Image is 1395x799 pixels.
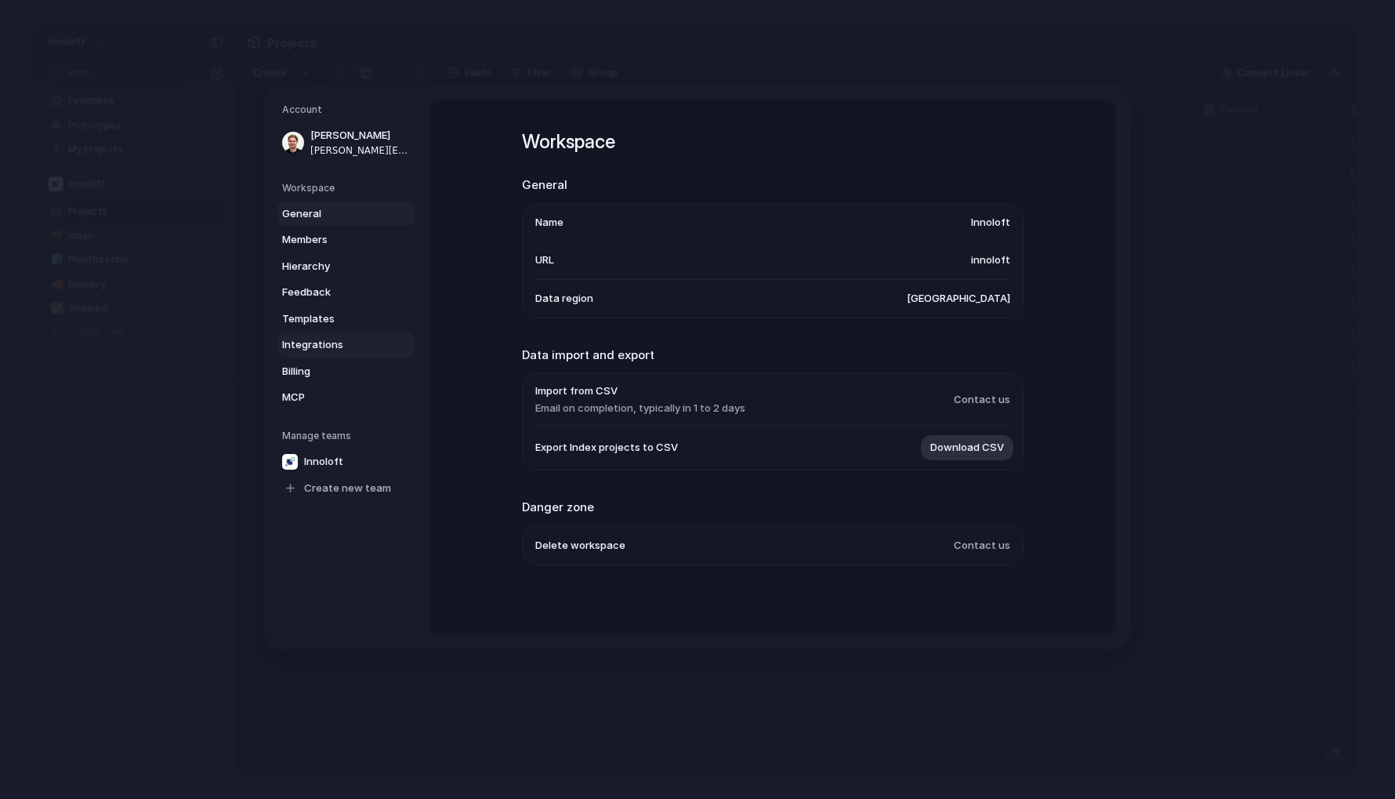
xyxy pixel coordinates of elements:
[277,476,414,501] a: Create new team
[907,291,1010,307] span: [GEOGRAPHIC_DATA]
[277,449,414,474] a: Innoloft
[535,215,563,231] span: Name
[971,215,1010,231] span: Innoloft
[277,202,414,227] a: General
[535,401,745,416] span: Email on completion, typically in 1 to 2 days
[277,359,414,384] a: Billing
[535,291,593,307] span: Data region
[535,538,625,554] span: Delete workspace
[304,454,343,470] span: Innoloft
[277,280,414,305] a: Feedback
[277,307,414,332] a: Templates
[522,499,1024,517] h2: Danger zone
[282,206,382,222] span: General
[282,181,414,195] h5: Workspace
[282,311,382,327] span: Templates
[930,440,1004,456] span: Download CSV
[304,481,391,496] span: Create new team
[282,390,382,405] span: MCP
[954,392,1010,408] span: Contact us
[277,385,414,410] a: MCP
[971,252,1010,268] span: innoloft
[522,347,1024,365] h2: Data import and export
[535,440,678,456] span: Export Index projects to CSV
[277,123,414,162] a: [PERSON_NAME][PERSON_NAME][EMAIL_ADDRESS][DOMAIN_NAME]
[282,232,382,248] span: Members
[282,337,382,353] span: Integrations
[954,538,1010,554] span: Contact us
[282,259,382,274] span: Hierarchy
[282,103,414,117] h5: Account
[310,128,411,143] span: [PERSON_NAME]
[282,429,414,443] h5: Manage teams
[282,285,382,300] span: Feedback
[535,252,554,268] span: URL
[277,227,414,252] a: Members
[522,176,1024,194] h2: General
[282,364,382,380] span: Billing
[277,254,414,279] a: Hierarchy
[535,383,745,399] span: Import from CSV
[921,435,1013,460] button: Download CSV
[310,143,411,158] span: [PERSON_NAME][EMAIL_ADDRESS][DOMAIN_NAME]
[522,128,1024,156] h1: Workspace
[277,332,414,358] a: Integrations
